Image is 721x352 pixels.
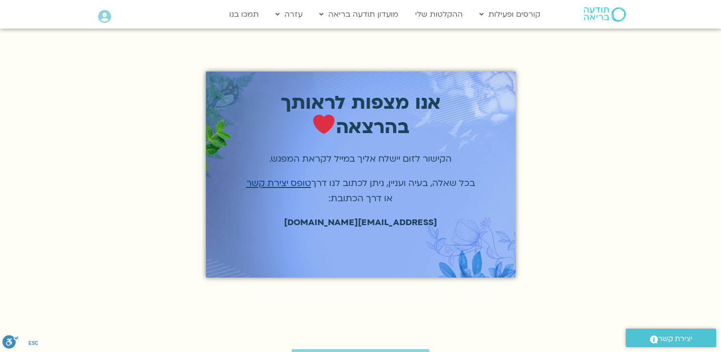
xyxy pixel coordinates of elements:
p: הקישור לזום יישלח אליך במייל לקראת המפגש. [244,152,477,167]
a: [EMAIL_ADDRESS][DOMAIN_NAME] [273,212,448,233]
a: קורסים ופעילות [475,5,545,23]
a: טופס יצירת קשר [246,177,311,189]
p: אנו מצפות לראותך בהרצאה [244,92,477,138]
a: תמכו בנו [224,5,264,23]
a: ההקלטות שלי [410,5,467,23]
span: יצירת קשר [658,332,692,345]
a: יצירת קשר [626,329,716,347]
a: מועדון תודעה בריאה [315,5,403,23]
a: עזרה [271,5,307,23]
span: [EMAIL_ADDRESS][DOMAIN_NAME] [284,217,437,228]
img: תודעה בריאה [584,7,626,21]
img: ❤️ [313,114,335,135]
p: בכל שאלה, בעיה ועניין, ניתן לכתוב לנו דרך או דרך הכתובת: [244,176,477,206]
